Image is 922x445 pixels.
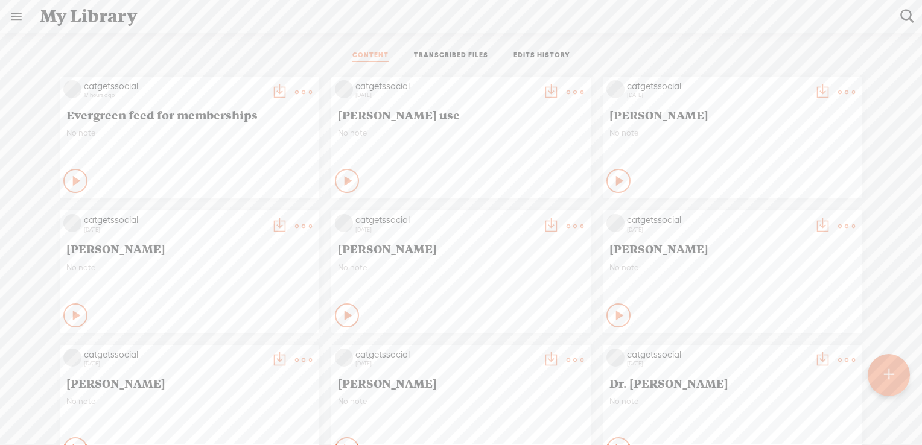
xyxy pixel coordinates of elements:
[66,128,313,138] span: No note
[335,214,353,232] img: videoLoading.png
[355,92,536,99] div: [DATE]
[84,360,265,367] div: [DATE]
[606,214,625,232] img: videoLoading.png
[335,80,353,98] img: videoLoading.png
[627,214,808,226] div: catgetssocial
[66,376,313,390] span: [PERSON_NAME]
[609,396,856,406] span: No note
[609,128,856,138] span: No note
[63,349,81,367] img: videoLoading.png
[338,396,584,406] span: No note
[606,80,625,98] img: videoLoading.png
[63,80,81,98] img: videoLoading.png
[335,349,353,367] img: videoLoading.png
[355,349,536,361] div: catgetssocial
[66,107,313,122] span: Evergreen feed for memberships
[355,214,536,226] div: catgetssocial
[63,214,81,232] img: videoLoading.png
[338,241,584,256] span: [PERSON_NAME]
[609,262,856,273] span: No note
[338,262,584,273] span: No note
[627,80,808,92] div: catgetssocial
[66,262,313,273] span: No note
[84,214,265,226] div: catgetssocial
[84,349,265,361] div: catgetssocial
[627,349,808,361] div: catgetssocial
[338,128,584,138] span: No note
[627,92,808,99] div: [DATE]
[355,80,536,92] div: catgetssocial
[513,51,570,62] a: EDITS HISTORY
[66,396,313,406] span: No note
[84,80,265,92] div: catgetssocial
[609,376,856,390] span: Dr. [PERSON_NAME]
[84,226,265,233] div: [DATE]
[66,241,313,256] span: [PERSON_NAME]
[352,51,389,62] a: CONTENT
[338,107,584,122] span: [PERSON_NAME] use
[355,360,536,367] div: [DATE]
[627,360,808,367] div: [DATE]
[355,226,536,233] div: [DATE]
[606,349,625,367] img: videoLoading.png
[609,241,856,256] span: [PERSON_NAME]
[627,226,808,233] div: [DATE]
[609,107,856,122] span: [PERSON_NAME]
[414,51,488,62] a: TRANSCRIBED FILES
[338,376,584,390] span: [PERSON_NAME]
[31,1,892,32] div: My Library
[84,92,265,99] div: 17 hours ago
